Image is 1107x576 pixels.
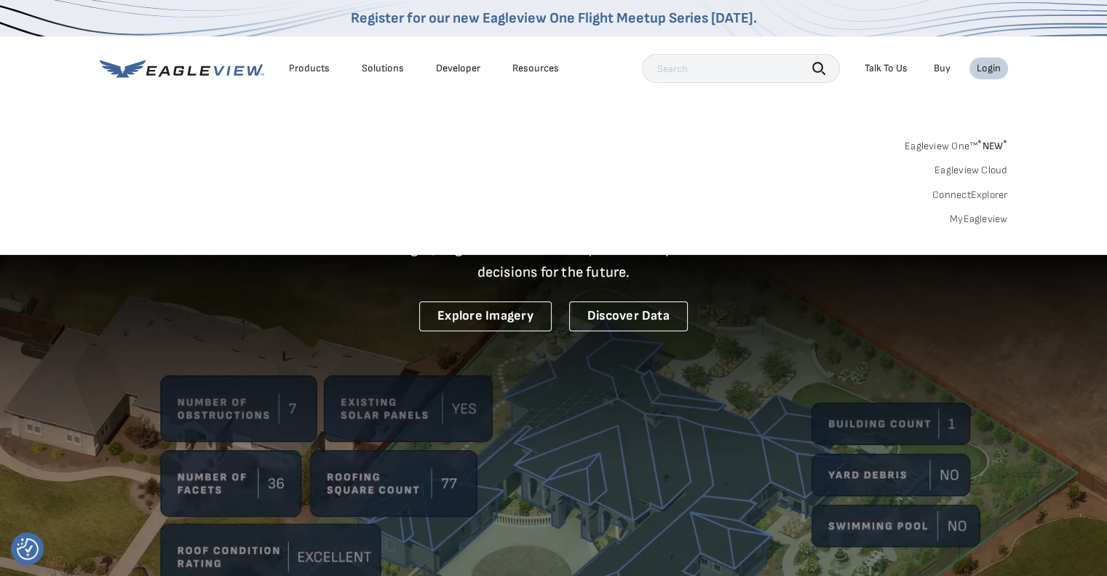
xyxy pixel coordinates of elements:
a: Developer [436,62,480,75]
img: Revisit consent button [17,538,39,560]
a: Register for our new Eagleview One Flight Meetup Series [DATE]. [351,9,757,27]
span: NEW [977,140,1007,152]
a: Eagleview One™*NEW* [905,135,1008,152]
div: Login [977,62,1001,75]
div: Products [289,62,330,75]
a: Explore Imagery [419,301,552,331]
a: Eagleview Cloud [935,164,1008,177]
div: Talk To Us [865,62,908,75]
a: ConnectExplorer [932,189,1008,202]
a: MyEagleview [950,213,1008,226]
a: Discover Data [569,301,688,331]
a: Buy [934,62,951,75]
input: Search [642,54,840,83]
div: Solutions [362,62,404,75]
div: Resources [512,62,559,75]
button: Consent Preferences [17,538,39,560]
